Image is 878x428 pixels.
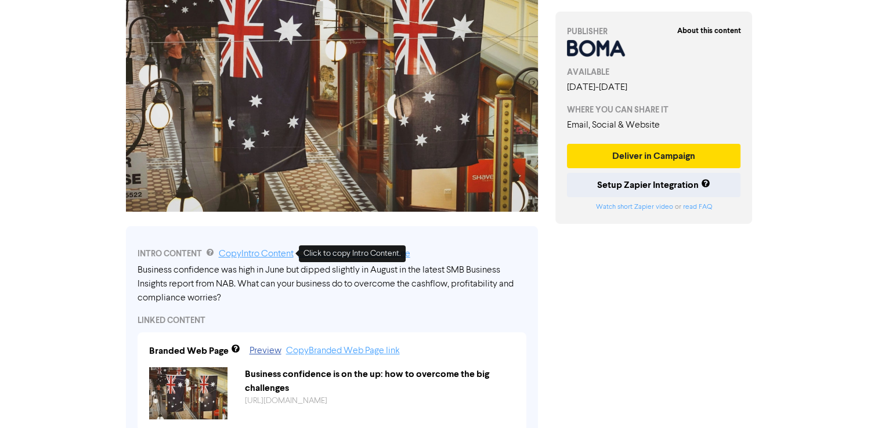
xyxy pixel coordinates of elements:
[138,314,526,327] div: LINKED CONTENT
[236,367,523,395] div: Business confidence is on the up: how to overcome the big challenges
[567,202,741,212] div: or
[250,346,281,356] a: Preview
[149,344,229,358] div: Branded Web Page
[299,245,406,262] div: Click to copy Intro Content.
[245,397,327,405] a: [URL][DOMAIN_NAME]
[682,204,711,211] a: read FAQ
[567,81,741,95] div: [DATE] - [DATE]
[567,104,741,116] div: WHERE YOU CAN SHARE IT
[567,118,741,132] div: Email, Social & Website
[138,247,526,261] div: INTRO CONTENT
[236,395,523,407] div: https://public2.bomamarketing.com/cp/22fIwy1QBeyvnNPWWbpiZn?sa=yNRPHmF1
[219,249,294,259] a: Copy Intro Content
[677,26,740,35] strong: About this content
[567,66,741,78] div: AVAILABLE
[567,26,741,38] div: PUBLISHER
[820,372,878,428] iframe: Chat Widget
[138,263,526,305] div: Business confidence was high in June but dipped slightly in August in the latest SMB Business Ins...
[567,144,741,168] button: Deliver in Campaign
[567,173,741,197] button: Setup Zapier Integration
[286,346,400,356] a: Copy Branded Web Page link
[595,204,673,211] a: Watch short Zapier video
